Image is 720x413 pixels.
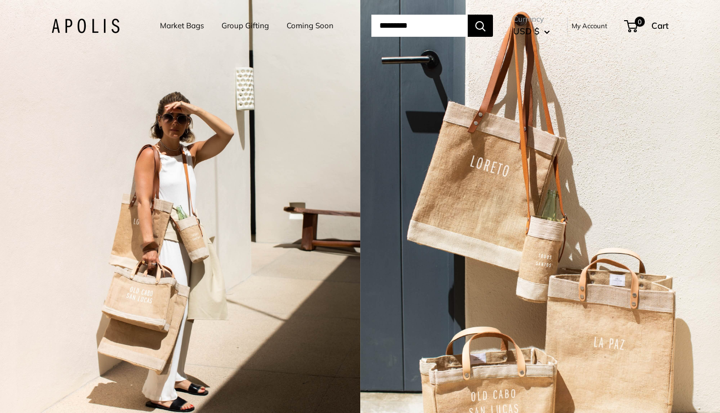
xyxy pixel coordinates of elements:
[160,19,204,33] a: Market Bags
[513,12,550,26] span: Currency
[51,19,120,33] img: Apolis
[572,20,607,32] a: My Account
[513,23,550,39] button: USD $
[287,19,334,33] a: Coming Soon
[651,20,669,31] span: Cart
[468,15,493,37] button: Search
[625,18,669,34] a: 0 Cart
[371,15,468,37] input: Search...
[513,26,539,36] span: USD $
[221,19,269,33] a: Group Gifting
[635,17,645,27] span: 0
